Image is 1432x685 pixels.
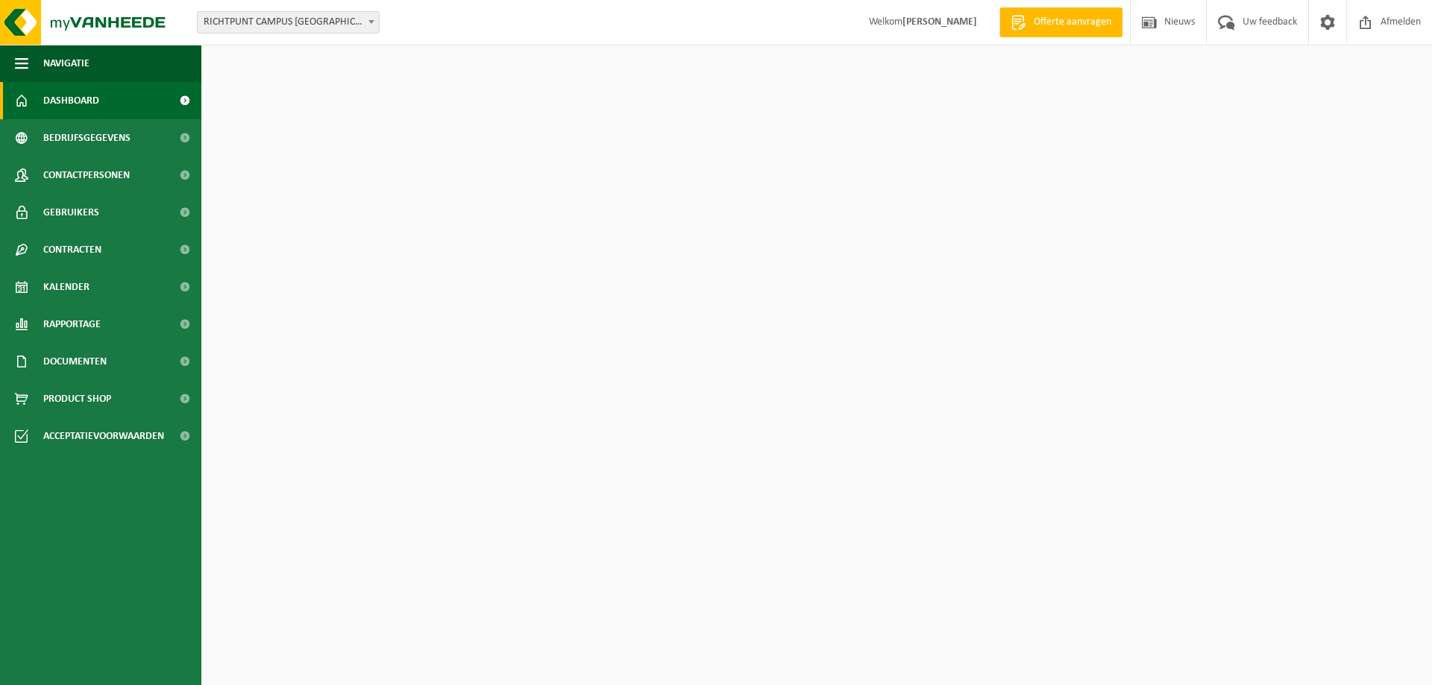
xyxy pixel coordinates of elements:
span: Dashboard [43,82,99,119]
a: Offerte aanvragen [999,7,1122,37]
span: Offerte aanvragen [1030,15,1115,30]
span: Bedrijfsgegevens [43,119,131,157]
span: Gebruikers [43,194,99,231]
span: Contactpersonen [43,157,130,194]
strong: [PERSON_NAME] [902,16,977,28]
span: RICHTPUNT CAMPUS OUDENAARDE [198,12,379,33]
span: Product Shop [43,380,111,417]
span: Documenten [43,343,107,380]
span: Acceptatievoorwaarden [43,417,164,455]
span: RICHTPUNT CAMPUS OUDENAARDE [197,11,380,34]
span: Navigatie [43,45,89,82]
span: Contracten [43,231,101,268]
span: Kalender [43,268,89,306]
span: Rapportage [43,306,101,343]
